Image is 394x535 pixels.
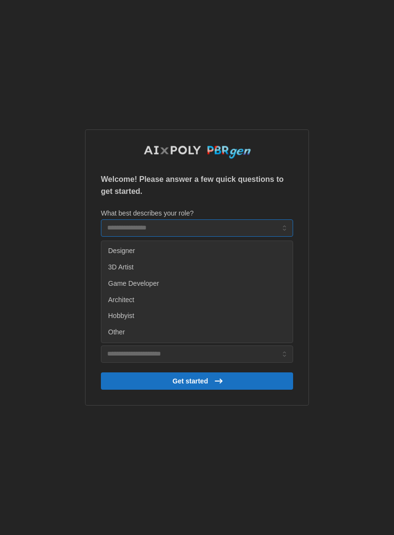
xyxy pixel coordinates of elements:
[108,327,125,338] span: Other
[101,208,194,219] label: What best describes your role?
[101,174,293,198] p: Welcome! Please answer a few quick questions to get started.
[101,372,293,390] button: Get started
[108,295,134,306] span: Architect
[143,145,251,159] img: AIxPoly PBRgen
[108,262,134,273] span: 3D Artist
[108,279,159,289] span: Game Developer
[172,373,208,389] span: Get started
[108,246,135,256] span: Designer
[108,311,134,321] span: Hobbyist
